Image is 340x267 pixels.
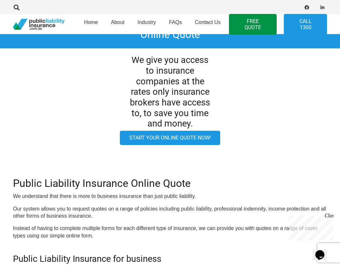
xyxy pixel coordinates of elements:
h2: Public Liability Insurance Online Quote [13,177,327,189]
span: Home [84,19,98,25]
p: Our system allows you to request quotes on a range of policies including public liability, profes... [13,205,327,220]
p: We understand that there is more to business insurance than just public liability. [13,193,327,200]
a: Industry [131,13,162,36]
a: Start your online quote now! [120,131,220,145]
iframe: chat widget [313,241,334,261]
h3: We give you access to insurance companies at the rates only insurance brokers have access to, to ... [130,55,210,129]
a: About [105,13,131,36]
span: FAQs [169,19,182,25]
a: Search [10,5,23,10]
a: pli_logotransparent [13,19,65,30]
a: Facebook [302,3,311,12]
span: About [111,19,125,25]
a: Call 1300 [284,14,327,35]
a: Home [78,13,105,36]
span: Contact Us [195,19,220,25]
a: LinkedIn [318,3,327,12]
p: Instead of having to complete multiple forms for each different type of insurance, we can provide... [13,225,327,239]
a: Contact Us [188,13,227,36]
a: FAQs [162,13,188,36]
a: FREE QUOTE [229,14,276,35]
div: Chat live with an agent now!Close [3,3,45,47]
iframe: chat widget [286,213,334,240]
span: Industry [137,19,156,25]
